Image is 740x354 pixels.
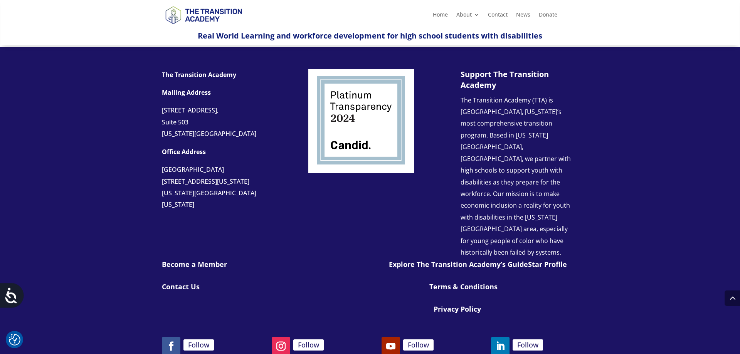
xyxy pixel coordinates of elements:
[162,177,249,186] span: [STREET_ADDRESS][US_STATE]
[389,260,567,269] a: Explore The Transition Academy’s GuideStar Profile
[293,339,324,351] a: Follow
[162,104,285,116] div: [STREET_ADDRESS],
[162,128,285,139] div: [US_STATE][GEOGRAPHIC_DATA]
[456,12,479,20] a: About
[539,12,557,20] a: Donate
[513,339,543,351] a: Follow
[9,334,20,346] button: Cookie Settings
[461,96,571,257] span: The Transition Academy (TTA) is [GEOGRAPHIC_DATA], [US_STATE]’s most comprehensive transition pro...
[9,334,20,346] img: Revisit consent button
[308,69,414,173] img: Screenshot 2024-06-22 at 11.34.49 AM
[433,12,448,20] a: Home
[162,70,236,79] strong: The Transition Academy
[403,339,434,351] a: Follow
[488,12,508,20] a: Contact
[461,69,572,94] h3: Support The Transition Academy
[162,282,200,291] a: Contact Us
[516,12,530,20] a: News
[162,1,245,29] img: TTA Brand_TTA Primary Logo_Horizontal_Light BG
[434,304,481,314] a: Privacy Policy
[162,164,285,217] p: [GEOGRAPHIC_DATA] [US_STATE][GEOGRAPHIC_DATA][US_STATE]
[198,30,542,41] span: Real World Learning and workforce development for high school students with disabilities
[162,148,206,156] strong: Office Address
[308,167,414,174] a: Logo-Noticias
[162,88,211,97] strong: Mailing Address
[162,116,285,128] div: Suite 503
[162,23,245,30] a: Logo-Noticias
[429,282,498,291] a: Terms & Conditions
[183,339,214,351] a: Follow
[162,260,227,269] a: Become a Member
